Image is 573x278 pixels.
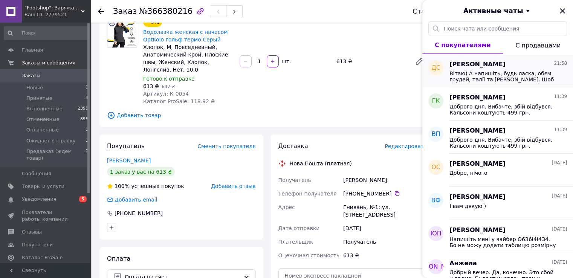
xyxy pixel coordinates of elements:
[449,193,506,202] span: [PERSON_NAME]
[431,196,441,205] span: ВФ
[78,105,88,112] span: 2398
[143,29,228,43] a: Водолазка женская с начесом OptKolo гольф термо Серый
[449,93,506,102] span: [PERSON_NAME]
[278,177,311,183] span: Получатель
[143,83,159,89] span: 613 ₴
[86,127,88,133] span: 0
[342,200,428,221] div: Гнивань, №1: ул. [STREET_ADDRESS]
[449,170,487,176] span: Добре, нічого
[22,241,53,248] span: Покупатели
[86,84,88,91] span: 0
[554,60,567,67] span: 21:58
[449,259,477,268] span: Анжела
[552,226,567,232] span: [DATE]
[86,148,88,162] span: 0
[22,183,64,190] span: Товары и услуги
[86,95,88,102] span: 4
[143,98,215,104] span: Каталог ProSale: 118.92 ₴
[24,11,90,18] div: Ваш ID: 2779521
[422,36,503,54] button: С покупателями
[26,127,59,133] span: Оплаченные
[22,60,75,66] span: Заказы и сообщения
[80,116,88,123] span: 898
[449,160,506,168] span: [PERSON_NAME]
[162,84,175,89] span: 647 ₴
[422,220,573,253] button: ЮП[PERSON_NAME][DATE]Напишіть мені у вайбер О6З6І4І4З4. Бо не можу додати таблицю розмірну
[107,255,130,262] span: Оплата
[558,6,567,15] button: Закрыть
[463,6,523,16] span: Активные чаты
[449,60,506,69] span: [PERSON_NAME]
[288,160,354,167] div: Нова Пошта (платная)
[411,263,461,271] span: [PERSON_NAME]
[343,190,427,197] div: [PHONE_NUMBER]
[515,42,561,49] span: С продавцами
[278,142,308,150] span: Доставка
[4,26,89,40] input: Поиск
[449,226,506,235] span: [PERSON_NAME]
[449,137,556,149] span: Доброго дня. Вибачте, збій відбувся. Кальсони коштують 499 грн. Підбирати розмір?
[333,56,409,67] div: 613 ₴
[342,173,428,187] div: [PERSON_NAME]
[413,8,463,15] div: Статус заказа
[114,196,158,203] div: Добавить email
[432,97,440,105] span: ГК
[422,154,573,187] button: ОС[PERSON_NAME][DATE]Добре, нічого
[449,236,556,248] span: Напишіть мені у вайбер О6З6І4І4З4. Бо не можу додати таблицю розмірну
[22,170,51,177] span: Сообщения
[449,70,556,82] span: Вітаю) А напишіть, будь ласка, обєм грудей, талії та [PERSON_NAME]. Шоб точніше підіюрати розмір....
[107,182,184,190] div: успешных покупок
[143,91,189,97] span: Артикул: К-0054
[431,130,440,139] span: ВП
[554,127,567,133] span: 11:39
[503,36,573,54] button: С продавцами
[22,254,63,261] span: Каталог ProSale
[22,72,40,79] span: Заказы
[107,142,145,150] span: Покупатель
[422,121,573,154] button: ВП[PERSON_NAME]11:39Доброго дня. Вибачте, збій відбувся. Кальсони коштують 499 грн. Підбирати роз...
[422,87,573,121] button: ГК[PERSON_NAME]11:39Доброго дня. Вибачте, збій відбувся. Кальсони коштують 499 грн. Підбирати роз...
[443,6,552,16] button: Активные чаты
[26,105,63,112] span: Выполненные
[430,229,441,238] span: ЮП
[113,7,137,16] span: Заказ
[422,187,573,220] button: ВФ[PERSON_NAME][DATE]І вам дякую )
[278,191,337,197] span: Телефон получателя
[107,111,427,119] span: Добавить товар
[86,137,88,144] span: 0
[342,221,428,235] div: [DATE]
[449,104,556,116] span: Доброго дня. Вибачте, збій відбувся. Кальсони коштують 499 грн. Підбирати розмір?
[26,95,52,102] span: Принятые
[554,93,567,100] span: 11:39
[278,225,320,231] span: Дата отправки
[143,76,195,82] span: Готово к отправке
[278,239,313,245] span: Плательщик
[79,196,87,202] span: 5
[211,183,255,189] span: Добавить отзыв
[431,64,440,72] span: ДС
[449,203,486,209] span: І вам дякую )
[26,148,86,162] span: Предзаказ (ждем товар)
[278,252,340,258] span: Оценочная стоимость
[139,7,193,16] span: №366380216
[449,127,506,135] span: [PERSON_NAME]
[412,54,427,69] a: Редактировать
[107,157,151,163] a: [PERSON_NAME]
[278,204,295,210] span: Адрес
[552,193,567,199] span: [DATE]
[143,43,234,73] div: Хлопок, M, Повседневный, Анатомический крой, Плоские швы, Женский, Хлопок, Лонгслив, Нет, 10.0
[107,18,137,47] img: Водолазка женская с начесом OptKolo гольф термо Серый
[26,84,43,91] span: Новые
[22,47,43,53] span: Главная
[22,209,70,223] span: Показатели работы компании
[342,249,428,262] div: 613 ₴
[26,137,76,144] span: Ожидает отправку
[22,196,56,203] span: Уведомления
[114,209,163,217] div: [PHONE_NUMBER]
[106,196,158,203] div: Добавить email
[435,41,491,49] span: С покупателями
[107,167,175,176] div: 1 заказ у вас на 613 ₴
[552,160,567,166] span: [DATE]
[26,116,59,123] span: Отмененные
[552,259,567,266] span: [DATE]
